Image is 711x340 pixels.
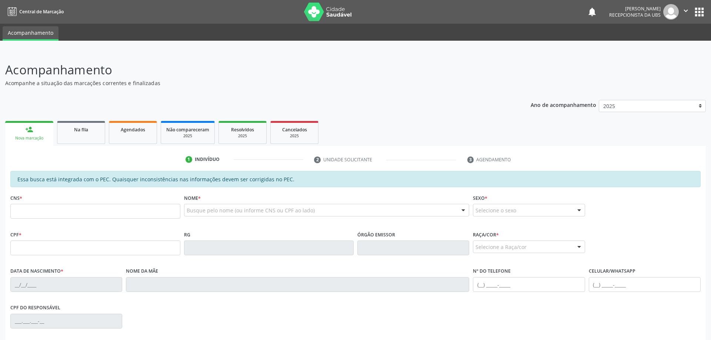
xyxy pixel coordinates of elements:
[282,127,307,133] span: Cancelados
[475,243,527,251] span: Selecione a Raça/cor
[10,302,60,314] label: CPF do responsável
[473,229,499,240] label: Raça/cor
[5,79,495,87] p: Acompanhe a situação das marcações correntes e finalizadas
[5,6,64,18] a: Central de Marcação
[195,156,220,163] div: Indivíduo
[609,12,661,18] span: Recepcionista da UBS
[19,9,64,15] span: Central de Marcação
[276,133,313,139] div: 2025
[473,266,511,277] label: Nº do Telefone
[682,7,690,15] i: 
[231,127,254,133] span: Resolvidos
[126,266,158,277] label: Nome da mãe
[10,277,122,292] input: __/__/____
[473,277,585,292] input: (__) _____-_____
[679,4,693,20] button: 
[166,133,209,139] div: 2025
[184,192,201,204] label: Nome
[357,229,395,240] label: Órgão emissor
[531,100,596,109] p: Ano de acompanhamento
[10,266,63,277] label: Data de nascimento
[166,127,209,133] span: Não compareceram
[5,61,495,79] p: Acompanhamento
[473,192,487,204] label: Sexo
[10,314,122,329] input: ___.___.___-__
[589,277,701,292] input: (__) _____-_____
[121,127,145,133] span: Agendados
[184,229,190,240] label: RG
[475,206,516,214] span: Selecione o sexo
[663,4,679,20] img: img
[587,7,597,17] button: notifications
[74,127,88,133] span: Na fila
[693,6,706,18] button: apps
[10,229,21,240] label: CPF
[589,266,635,277] label: Celular/WhatsApp
[10,135,48,141] div: Nova marcação
[187,206,315,214] span: Busque pelo nome (ou informe CNS ou CPF ao lado)
[10,171,701,187] div: Essa busca está integrada com o PEC. Quaisquer inconsistências nas informações devem ser corrigid...
[609,6,661,12] div: [PERSON_NAME]
[3,26,59,41] a: Acompanhamento
[186,156,192,163] div: 1
[224,133,261,139] div: 2025
[10,192,22,204] label: CNS
[25,125,33,134] div: person_add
